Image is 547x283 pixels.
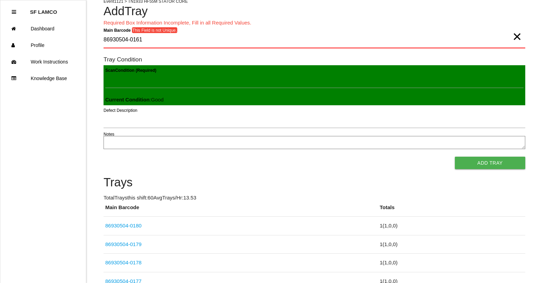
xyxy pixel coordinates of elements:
[378,235,525,254] td: 1 ( 1 , 0 , 0 )
[105,97,164,103] span: : Good
[104,5,525,18] h4: Add Tray
[105,260,141,265] a: 86930504-0178
[0,20,86,37] a: Dashboard
[104,56,525,63] h6: Tray Condition
[0,70,86,87] a: Knowledge Base
[104,19,525,27] p: Required Box Information Incomplete, Fill in all Required Values.
[378,204,525,217] th: Totals
[104,32,525,48] input: Required
[30,4,57,15] p: SF LAMCO
[132,27,177,33] span: This Field is not Unique.
[104,194,525,202] p: Total Trays this shift: 60 Avg Trays /Hr: 13.53
[105,241,141,247] a: 86930504-0179
[0,53,86,70] a: Work Instructions
[12,4,16,20] div: Close
[105,97,149,103] b: Current Condition
[105,68,156,72] b: Scan Condition (Required)
[0,37,86,53] a: Profile
[104,204,378,217] th: Main Barcode
[455,157,525,169] button: Add Tray
[378,217,525,235] td: 1 ( 1 , 0 , 0 )
[378,254,525,272] td: 1 ( 1 , 0 , 0 )
[104,107,137,114] label: Defect Description
[104,176,525,189] h4: Trays
[104,28,131,32] b: Main Barcode
[104,131,114,137] label: Notes
[105,223,141,228] a: 86930504-0180
[512,23,521,37] span: Clear Input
